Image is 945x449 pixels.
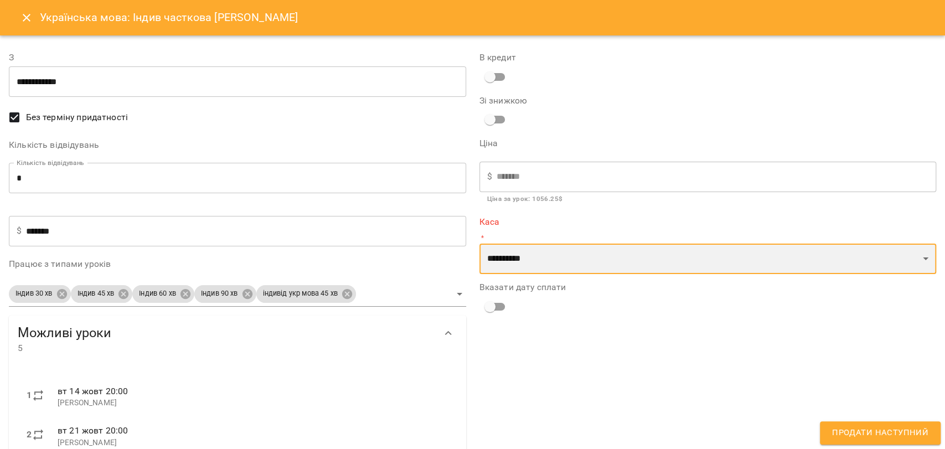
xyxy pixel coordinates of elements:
label: Кількість відвідувань [9,141,466,149]
label: З [9,53,466,62]
label: 1 [27,389,32,402]
div: Індив 60 хв [132,285,194,303]
label: В кредит [479,53,937,62]
div: Індив 30 хвІндив 45 хвІндив 60 хвІндив 90 хвіндивід укр мова 45 хв [9,282,466,307]
span: вт 21 жовт 20:00 [58,425,128,436]
span: Можливі уроки [18,324,435,342]
p: $ [17,224,22,238]
b: Ціна за урок : 1056.25 $ [487,195,563,203]
button: Продати наступний [820,421,941,445]
div: Індив 90 хв [194,285,256,303]
button: Close [13,4,40,31]
span: вт 14 жовт 20:00 [58,386,128,396]
label: 2 [27,428,32,441]
h6: Українська мова: Індив часткова [PERSON_NAME] [40,9,298,26]
div: Індив 45 хв [71,285,133,303]
span: Продати наступний [832,426,928,440]
span: Індив 30 хв [9,288,59,299]
span: індивід укр мова 45 хв [256,288,344,299]
span: Індив 45 хв [71,288,121,299]
label: Каса [479,218,937,226]
p: [PERSON_NAME] [58,398,448,409]
div: індивід укр мова 45 хв [256,285,356,303]
label: Вказати дату сплати [479,283,937,292]
div: Індив 30 хв [9,285,71,303]
span: Без терміну придатності [26,111,128,124]
label: Зі знижкою [479,96,632,105]
span: 5 [18,342,435,355]
span: Індив 90 хв [194,288,245,299]
button: Show more [435,320,462,347]
span: Індив 60 хв [132,288,183,299]
label: Працює з типами уроків [9,260,466,269]
p: $ [487,170,492,183]
label: Ціна [479,139,937,148]
p: [PERSON_NAME] [58,437,448,448]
